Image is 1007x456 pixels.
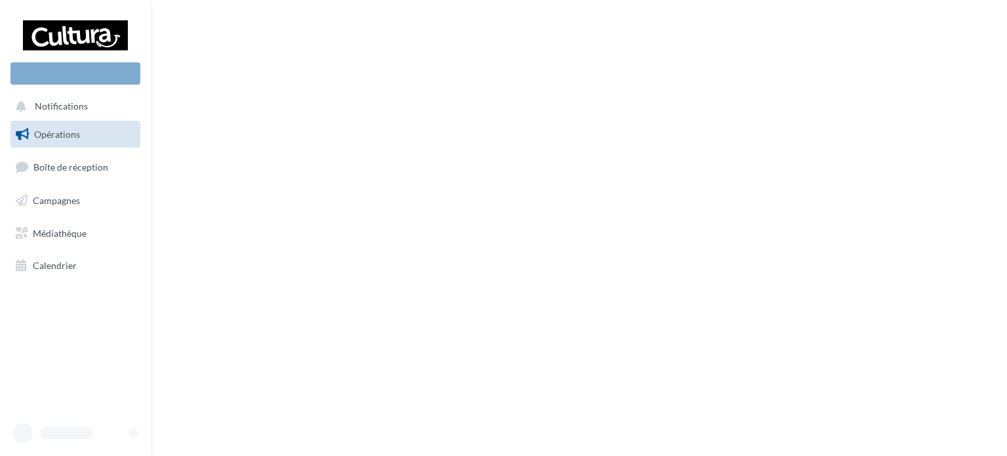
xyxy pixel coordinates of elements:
span: Calendrier [33,260,77,271]
span: Notifications [35,101,88,112]
a: Opérations [8,121,143,148]
span: Campagnes [33,195,80,206]
span: Médiathèque [33,227,87,238]
a: Campagnes [8,187,143,215]
span: Opérations [34,129,80,140]
a: Calendrier [8,252,143,280]
a: Boîte de réception [8,153,143,181]
span: Boîte de réception [33,161,108,173]
div: Nouvelle campagne [10,62,140,85]
a: Médiathèque [8,220,143,247]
